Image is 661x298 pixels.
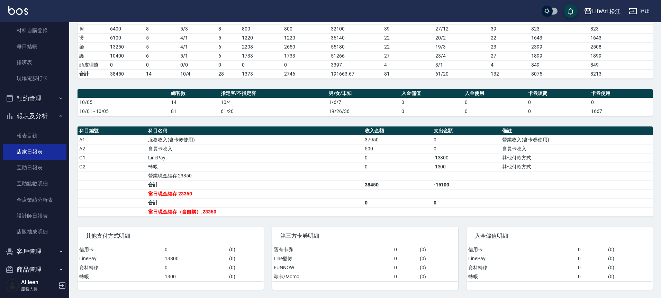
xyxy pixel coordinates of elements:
td: 0 [432,135,501,144]
td: 2399 [529,42,589,51]
td: 13250 [108,42,144,51]
th: 卡券使用 [589,89,653,98]
td: ( 0 ) [606,272,653,281]
th: 入金儲值 [400,89,463,98]
td: 13800 [163,254,228,263]
th: 科目名稱 [146,126,363,135]
table: a dense table [467,245,653,281]
td: 23 [489,42,529,51]
td: 0 [392,272,418,281]
button: 預約管理 [3,89,66,107]
td: 0 [576,245,606,254]
td: 28 [217,69,240,78]
table: a dense table [78,89,653,116]
td: 4 / 1 [179,42,217,51]
td: 其他付款方式 [500,162,653,171]
td: -13800 [432,153,501,162]
td: 0 [240,60,282,69]
td: 2208 [240,42,282,51]
td: 39 [382,24,434,33]
td: 6100 [108,33,144,42]
a: 報表目錄 [3,128,66,144]
th: 總客數 [169,89,219,98]
th: 支出金額 [432,126,501,135]
td: 1300 [163,272,228,281]
td: 800 [240,24,282,33]
td: 10/4 [219,98,327,107]
td: 10/4 [179,69,217,78]
td: 38450 [108,69,144,78]
td: 10/01 - 10/05 [78,107,169,116]
td: 10400 [108,51,144,60]
td: 22 [489,33,529,42]
td: 0 [282,60,329,69]
td: 8075 [529,69,589,78]
td: 5 [217,33,240,42]
a: 設計師日報表 [3,208,66,224]
td: 0 [163,263,228,272]
td: 55180 [329,42,382,51]
td: 0 [363,153,432,162]
td: 6400 [108,24,144,33]
td: 823 [529,24,589,33]
td: 0 [463,98,526,107]
td: A1 [78,135,146,144]
td: 5 [144,42,179,51]
td: 2508 [589,42,653,51]
td: 6 [217,51,240,60]
div: LifeArt 松江 [592,7,621,16]
td: 1220 [282,33,329,42]
td: 1899 [529,51,589,60]
td: 1/6/7 [327,98,400,107]
span: 第三方卡券明細 [280,233,450,239]
td: 61/20 [219,107,327,116]
td: 0 [392,245,418,254]
td: 6 [217,42,240,51]
td: 1643 [529,33,589,42]
td: G1 [78,153,146,162]
td: ( 0 ) [227,245,264,254]
td: LinePay [146,153,363,162]
td: 信用卡 [78,245,163,254]
th: 入金使用 [463,89,526,98]
p: 服務人員 [21,286,56,292]
td: 資料轉移 [78,263,163,272]
td: 當日現金結存:23350 [146,189,363,198]
table: a dense table [78,126,653,217]
td: 8213 [589,69,653,78]
button: 報表及分析 [3,107,66,125]
td: 0 [589,98,653,107]
a: 每日結帳 [3,38,66,54]
td: 19/26/36 [327,107,400,116]
th: 備註 [500,126,653,135]
td: 4 [489,60,529,69]
td: 轉帳 [467,272,576,281]
td: 1220 [240,33,282,42]
span: 其他支付方式明細 [86,233,255,239]
td: 4 [382,60,434,69]
td: 2650 [282,42,329,51]
a: 互助日報表 [3,160,66,176]
a: 店販抽成明細 [3,224,66,240]
td: 32100 [329,24,382,33]
td: -15100 [432,180,501,189]
a: 互助點數明細 [3,176,66,192]
a: 排班表 [3,54,66,70]
th: 卡券販賣 [526,89,590,98]
td: 22 [382,42,434,51]
td: 護 [78,51,108,60]
td: 3397 [329,60,382,69]
td: ( 0 ) [418,254,458,263]
td: 1899 [589,51,653,60]
td: 132 [489,69,529,78]
a: 店家日報表 [3,144,66,160]
td: 10/05 [78,98,169,107]
td: 19 / 3 [434,42,489,51]
td: ( 0 ) [227,254,264,263]
td: 0 [526,98,590,107]
table: a dense table [272,245,458,281]
th: 男/女/未知 [327,89,400,98]
a: 材料自購登錄 [3,23,66,38]
td: 營業收入(含卡券使用) [500,135,653,144]
img: Logo [8,6,28,15]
